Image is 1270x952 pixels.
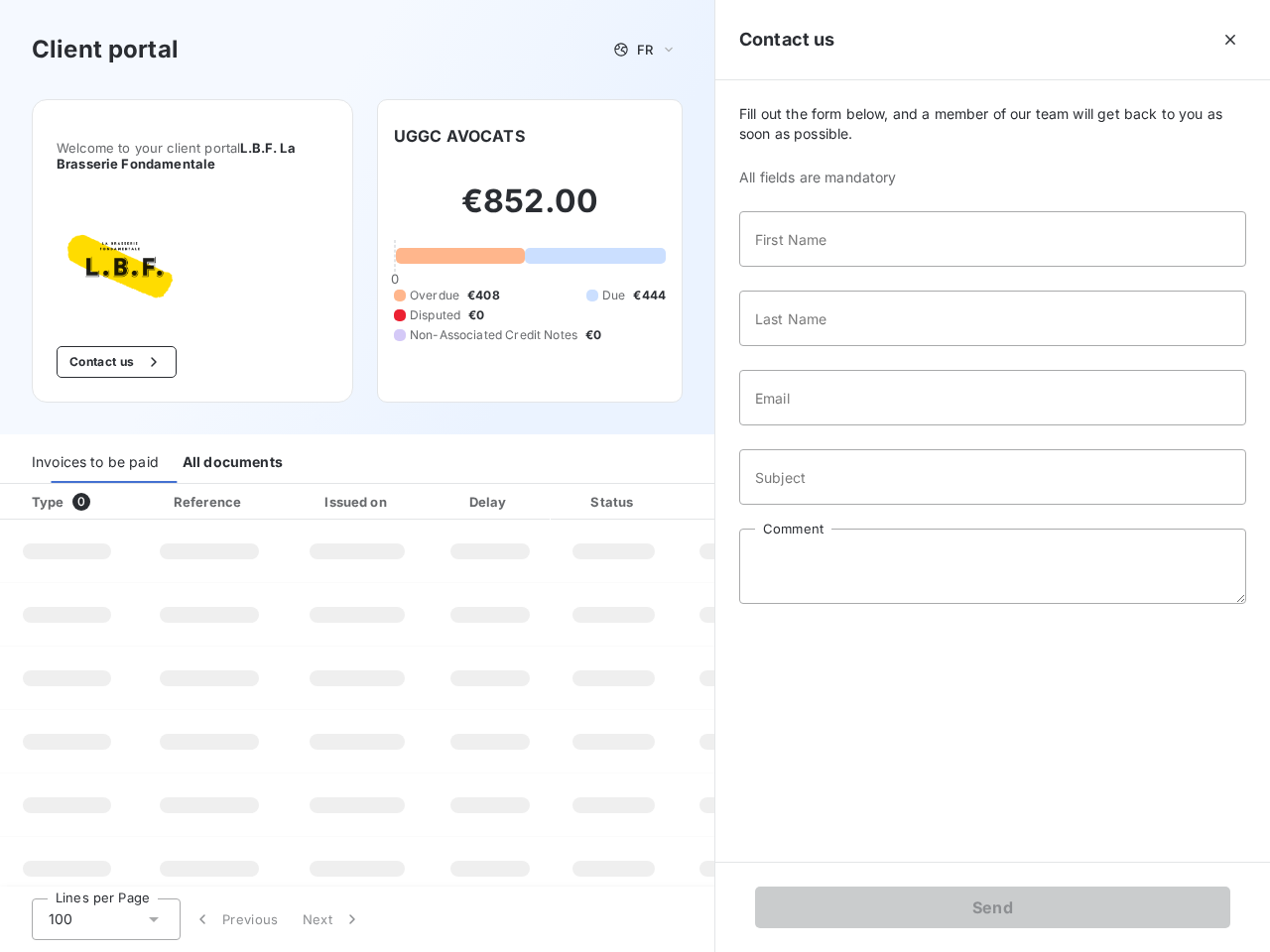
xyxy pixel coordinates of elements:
span: Welcome to your client portal [57,140,328,172]
span: Fill out the form below, and a member of our team will get back to you as soon as possible. [739,104,1246,144]
span: Overdue [410,287,459,304]
input: placeholder [739,211,1246,267]
span: Due [602,287,625,304]
span: 0 [391,271,399,287]
button: Contact us [57,346,177,378]
div: Invoices to be paid [32,441,159,483]
input: placeholder [739,449,1246,505]
input: placeholder [739,370,1246,425]
div: Delay [434,492,547,512]
div: Status [555,492,673,512]
div: All documents [183,441,283,483]
input: placeholder [739,291,1246,346]
span: Non-Associated Credit Notes [410,326,577,344]
div: Amount [681,492,808,512]
button: Send [755,887,1230,928]
span: €0 [468,306,484,324]
span: All fields are mandatory [739,168,1246,187]
h3: Client portal [32,32,179,67]
h5: Contact us [739,26,835,54]
div: Reference [174,494,241,510]
button: Previous [181,898,291,940]
span: 0 [72,493,90,511]
span: FR [637,42,653,58]
span: L.B.F. La Brasserie Fondamentale [57,140,296,172]
div: Issued on [289,492,426,512]
h6: UGGC AVOCATS [394,124,525,148]
span: €408 [467,287,500,304]
span: €444 [633,287,666,304]
span: Disputed [410,306,460,324]
span: 100 [49,909,72,929]
button: Next [291,898,374,940]
h2: €852.00 [394,181,666,241]
div: Type [20,492,130,512]
img: Company logo [57,219,184,314]
span: €0 [585,326,601,344]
